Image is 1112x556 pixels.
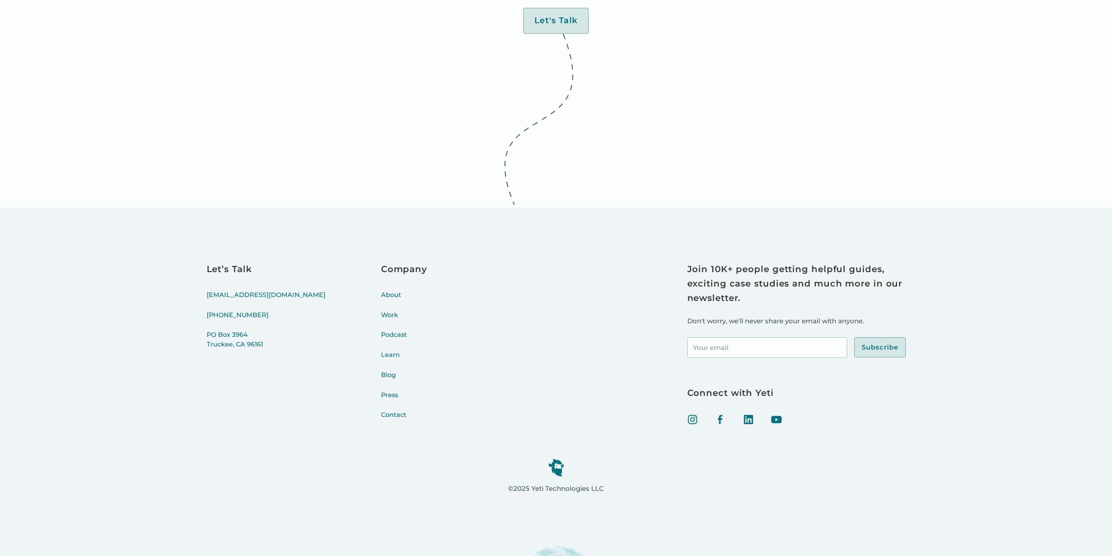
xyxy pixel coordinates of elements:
a: Work [381,311,427,331]
a: Learn [381,350,427,371]
a: Podcast [381,330,427,350]
img: linked in icon [743,414,754,425]
p: Don't worry, we'll never share your email with anyone. [687,316,906,327]
div: Let's Talk [534,15,578,26]
form: Footer Newsletter Signup [687,337,906,358]
h3: Connect with Yeti [687,386,906,400]
a: Press [381,391,427,411]
input: Subscribe [854,337,906,357]
img: yeti logo icon [548,458,564,476]
img: facebook icon [715,414,726,425]
a: Let's Talk [523,8,589,34]
a: PO Box 3964Truckee, CA 96161 [207,330,326,360]
h3: Let’s Talk [207,262,326,276]
h3: Company [381,262,427,276]
a: Contact [381,410,427,430]
input: Your email [687,337,847,358]
img: Instagram icon [687,414,698,425]
img: Youtube icon [771,414,782,425]
a: About [381,290,427,311]
p: ©2025 Yeti Technologies LLC [508,483,604,494]
a: [EMAIL_ADDRESS][DOMAIN_NAME] [207,290,326,311]
a: [PHONE_NUMBER] [207,311,326,331]
a: Blog [381,371,427,391]
h3: Join 10K+ people getting helpful guides, exciting case studies and much more in our newsletter. [687,262,906,305]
